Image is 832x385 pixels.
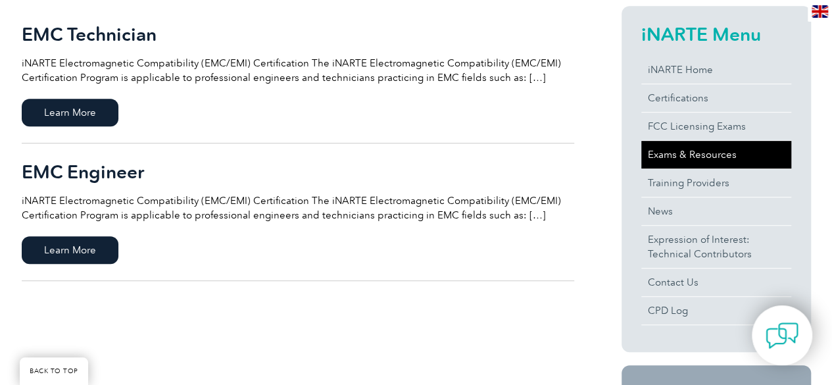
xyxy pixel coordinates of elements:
a: CPD Log [641,297,791,324]
h2: EMC Technician [22,24,574,45]
h2: iNARTE Menu [641,24,791,45]
a: News [641,197,791,225]
span: Learn More [22,236,118,264]
a: EMC Engineer iNARTE Electromagnetic Compatibility (EMC/EMI) Certification The iNARTE Electromagne... [22,143,574,281]
img: en [812,5,828,18]
a: Expression of Interest:Technical Contributors [641,226,791,268]
span: Learn More [22,99,118,126]
a: iNARTE Home [641,56,791,84]
a: EMC Technician iNARTE Electromagnetic Compatibility (EMC/EMI) Certification The iNARTE Electromag... [22,6,574,143]
img: contact-chat.png [766,319,798,352]
p: iNARTE Electromagnetic Compatibility (EMC/EMI) Certification The iNARTE Electromagnetic Compatibi... [22,56,574,85]
a: Training Providers [641,169,791,197]
a: FCC Licensing Exams [641,113,791,140]
a: Certifications [641,84,791,112]
a: BACK TO TOP [20,357,88,385]
a: Exams & Resources [641,141,791,168]
h2: EMC Engineer [22,161,574,182]
p: iNARTE Electromagnetic Compatibility (EMC/EMI) Certification The iNARTE Electromagnetic Compatibi... [22,193,574,222]
a: Contact Us [641,269,791,296]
